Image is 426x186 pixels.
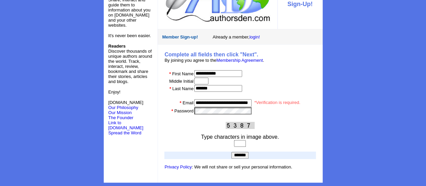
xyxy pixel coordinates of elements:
[169,79,193,84] font: Middle Initial
[212,34,260,39] font: Already a member,
[108,44,152,84] font: Discover thousands of unique authors around the world. Track, interact, review, bookmark and shar...
[172,86,194,91] font: Last Name
[108,130,141,135] a: Spread the Word
[108,33,151,38] font: It's never been easier.
[108,89,121,95] font: Enjoy!
[226,122,255,129] img: This Is CAPTCHA Image
[108,100,143,110] font: [DOMAIN_NAME]
[108,120,143,130] a: Link to [DOMAIN_NAME]
[174,108,194,113] font: Password
[201,134,279,140] font: Type characters in image above.
[172,71,194,76] font: First Name
[108,44,126,49] b: Readers
[108,115,133,120] a: The Founder
[108,110,132,115] a: Our Mission
[183,100,194,105] font: Email
[250,34,260,39] a: login!
[165,164,292,169] font: : We will not share or sell your personal information.
[165,164,192,169] a: Privacy Policy
[254,100,300,105] font: *Verification is required.
[108,130,141,135] font: Spread the Word
[165,52,258,57] b: Complete all fields then click "Next".
[108,105,138,110] a: Our Philosophy
[162,34,198,39] font: Member Sign-up!
[165,58,264,63] font: By joining you agree to the .
[216,58,263,63] a: Membership Agreement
